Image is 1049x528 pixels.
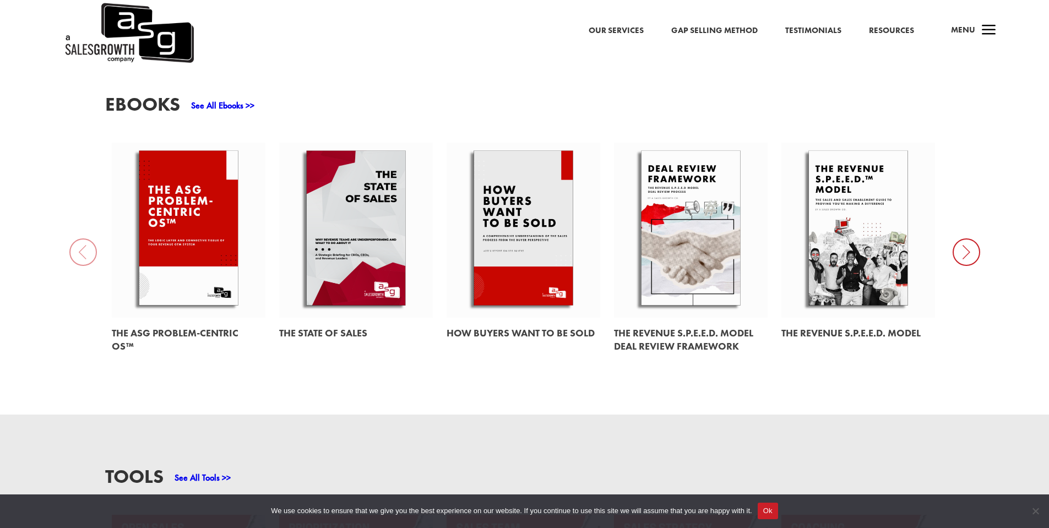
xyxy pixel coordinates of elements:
button: Ok [758,503,778,519]
a: Gap Selling Method [671,24,758,38]
span: We use cookies to ensure that we give you the best experience on our website. If you continue to ... [271,505,752,516]
a: Resources [869,24,914,38]
a: See All Tools >> [175,472,231,483]
span: Menu [951,24,975,35]
a: Testimonials [785,24,841,38]
a: See All Ebooks >> [191,100,254,111]
span: a [978,20,1000,42]
a: Our Services [589,24,644,38]
h3: Tools [105,467,164,492]
h3: EBooks [105,95,180,119]
span: No [1030,505,1041,516]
